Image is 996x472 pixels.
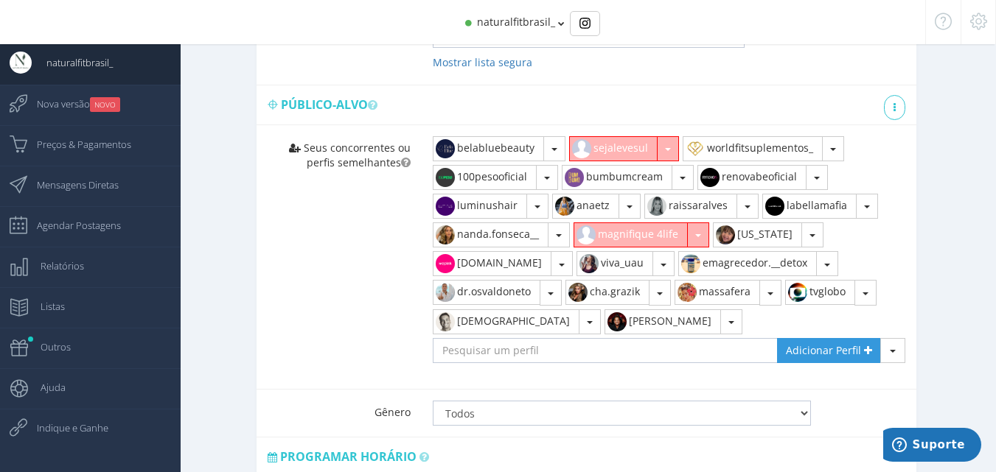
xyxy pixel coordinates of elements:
[683,137,707,161] img: 483455096_500497756257302_1010275626231973287_n.jpg
[577,251,653,276] button: viva_uau
[579,18,591,29] img: Instagram_simple_icon.svg
[713,222,802,247] button: [US_STATE]
[90,97,120,112] small: NOVO
[433,281,457,304] img: 419824452_1309298903094593_6100697256165063282_n.jpg
[280,448,417,465] span: Programar horário
[565,280,650,305] button: cha.grazik
[26,288,65,325] span: Listas
[433,136,544,161] button: belabluebeauty
[433,310,457,334] img: 459258432_1430764370944824_278568313267129285_n.jpg
[552,194,619,219] button: anaetz
[433,137,457,161] img: 502269766_17971543403890007_2261612758050650467_n.jpg
[433,222,549,247] button: nanda.fonseca__
[786,281,809,304] img: 524707699_18533811625045548_3135742564319464453_n.jpg
[714,223,737,247] img: 539024887_18541022290007563_1116751711529206457_n.jpg
[574,223,598,247] img: default_instagram_user.jpg
[570,137,593,161] img: default_instagram_user.jpg
[697,165,807,190] button: renovabeoficial
[433,194,457,218] img: 341404200_773107884377616_516133752433035152_n.jpg
[785,280,855,305] button: tvglobo
[22,207,121,244] span: Agendar Postagens
[433,165,537,190] button: 100pesooficial
[675,280,760,305] button: massafera
[605,310,629,334] img: 464987330_1958094841335173_4831544018072093221_n.jpg
[32,44,113,81] span: naturalfitbrasil_
[304,141,411,169] span: Seus concorrentes ou perfis semelhantes
[22,409,108,446] span: Indique e Ganhe
[562,165,672,190] button: bumbumcream
[569,136,658,161] button: sejalevesul
[433,338,779,363] input: Pesquisar um perfil
[678,251,817,276] button: emagrecedor.__detox
[26,247,84,284] span: Relatórios
[433,252,457,275] img: 523320088_18063940031593397_7556592255439887186_n.jpg
[477,15,555,29] span: naturalfitbrasil_
[675,281,699,304] img: 324385454_157272793754929_4163172194442676220_n.jpg
[433,223,457,247] img: 495710187_18521366857055424_7647885022203445611_n.jpg
[26,328,71,365] span: Outros
[679,252,703,275] img: 473142437_630335962989589_6324918716467547005_n.jpg
[566,281,590,304] img: 535908220_18133185226444490_1437128472456513834_n.jpg
[22,85,120,122] span: Nova versão
[577,252,601,275] img: 536310816_18146581867398203_8474172692508787670_n.jpg
[563,166,586,189] img: 405524610_729513432571964_2303921949585292049_n.jpg
[553,194,577,218] img: 362994880_612354761062229_7821744948788470194_n.jpg
[683,136,823,161] button: worldfitsuplementos_
[605,309,721,334] button: [PERSON_NAME]
[570,11,600,36] div: Basic example
[433,194,527,219] button: luminushair
[10,52,32,74] img: User Image
[281,96,383,113] span: Público-alvo
[433,166,457,189] img: 491451849_1200085275027589_2975256070148478678_n.jpg
[645,194,669,218] img: 434459014_934226995156074_8219680730263270774_n.jpg
[698,166,722,189] img: 314808988_3332390823744392_3996546546053063245_n.jpg
[22,126,131,163] span: Preços & Pagamentos
[257,390,422,420] label: Gênero
[763,194,787,218] img: 328367961_125127666910160_4856586978433092700_n.jpg
[574,222,688,247] button: magnifique 4life
[26,369,66,406] span: Ajuda
[433,251,551,276] button: [DOMAIN_NAME]
[644,194,737,219] button: raissaralves
[433,280,540,305] button: dr.osvaldoneto
[762,194,857,219] button: labellamafia
[777,338,881,363] a: Adicionar Perfil
[433,309,579,334] button: [DEMOGRAPHIC_DATA]
[22,166,119,203] span: Mensagens Diretas
[786,343,861,357] span: Adicionar Perfil
[883,428,981,465] iframe: Abre um widget para que você possa encontrar mais informações
[433,55,532,69] a: Mostrar lista segura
